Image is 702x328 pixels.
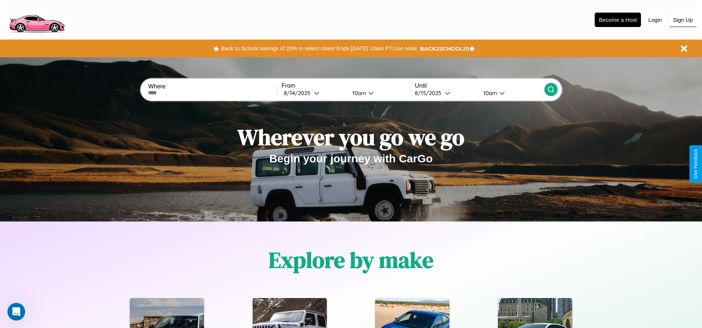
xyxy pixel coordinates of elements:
button: 10am [477,89,544,97]
div: 8 / 14 / 2025 [284,89,314,97]
button: Back to School savings of 20% in select cities! Ends [DATE] 10am PT.Use code: [219,43,420,54]
div: 10am [480,89,499,97]
div: Give Feedback [693,149,698,179]
label: Where [148,83,277,90]
div: 8 / 15 / 2025 [415,89,445,97]
iframe: Intercom live chat [7,303,25,321]
h1: Explore by make [269,245,433,275]
label: From [282,82,411,89]
div: 10am [349,89,368,97]
img: logo [6,4,68,34]
button: 8/14/2025 [282,89,346,97]
button: Sign Up [669,13,696,27]
label: Until [415,82,544,89]
b: BACK2SCHOOL20 [420,45,469,52]
button: 10am [346,89,411,97]
button: Login [645,13,666,27]
button: Become a Host [595,13,641,27]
